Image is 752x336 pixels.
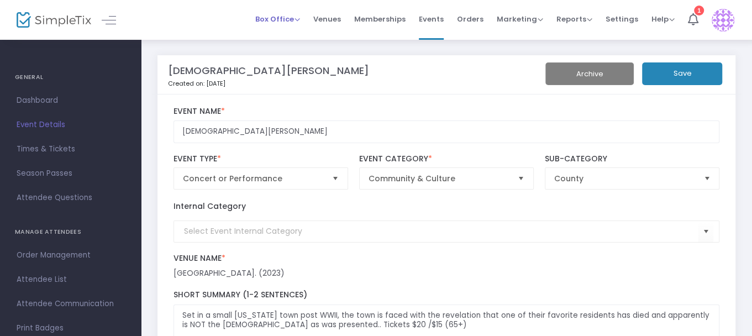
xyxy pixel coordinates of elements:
[699,168,714,189] button: Select
[17,93,124,108] span: Dashboard
[556,14,592,24] span: Reports
[457,5,483,33] span: Orders
[17,166,124,181] span: Season Passes
[369,173,509,184] span: Community & Culture
[328,168,343,189] button: Select
[642,62,722,85] button: Save
[419,5,444,33] span: Events
[545,154,720,164] label: Sub-Category
[17,248,124,262] span: Order Management
[17,142,124,156] span: Times & Tickets
[183,173,324,184] span: Concert or Performance
[173,254,720,264] label: Venue Name
[17,191,124,205] span: Attendee Questions
[168,79,539,88] p: Created on: [DATE]
[497,14,543,24] span: Marketing
[545,62,634,85] button: Archive
[168,63,369,78] m-panel-title: [DEMOGRAPHIC_DATA][PERSON_NAME]
[17,297,124,311] span: Attendee Communication
[173,201,246,212] label: Internal Category
[694,6,704,15] div: 1
[173,107,720,117] label: Event Name
[173,267,720,279] div: [GEOGRAPHIC_DATA]. (2023)
[359,154,534,164] label: Event Category
[15,66,126,88] h4: GENERAL
[513,168,529,189] button: Select
[15,221,126,243] h4: MANAGE ATTENDEES
[173,289,307,300] span: Short Summary (1-2 Sentences)
[606,5,638,33] span: Settings
[313,5,341,33] span: Venues
[173,120,720,143] input: Enter Event Name
[17,272,124,287] span: Attendee List
[173,154,349,164] label: Event Type
[17,118,124,132] span: Event Details
[651,14,675,24] span: Help
[354,5,406,33] span: Memberships
[554,173,695,184] span: County
[17,321,124,335] span: Print Badges
[255,14,300,24] span: Box Office
[184,225,698,237] input: Select Event Internal Category
[698,220,713,243] button: Select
